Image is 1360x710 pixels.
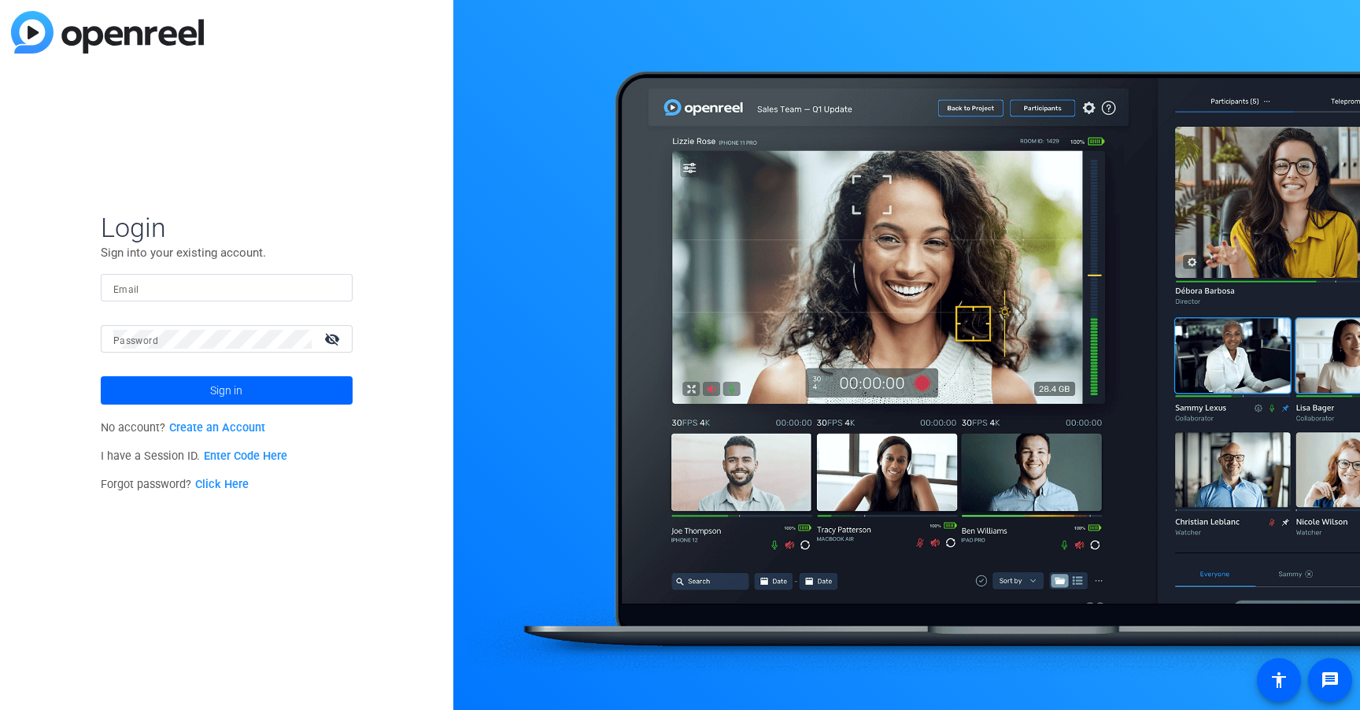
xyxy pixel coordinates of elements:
[1321,671,1340,690] mat-icon: message
[101,376,353,405] button: Sign in
[195,478,249,491] a: Click Here
[1269,671,1288,690] mat-icon: accessibility
[204,449,287,463] a: Enter Code Here
[210,371,242,410] span: Sign in
[113,279,340,298] input: Enter Email Address
[113,284,139,295] mat-label: Email
[169,421,265,435] a: Create an Account
[315,327,353,350] mat-icon: visibility_off
[101,478,249,491] span: Forgot password?
[11,11,204,54] img: blue-gradient.svg
[101,449,287,463] span: I have a Session ID.
[113,335,158,346] mat-label: Password
[101,244,353,261] p: Sign into your existing account.
[101,421,265,435] span: No account?
[101,211,353,244] span: Login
